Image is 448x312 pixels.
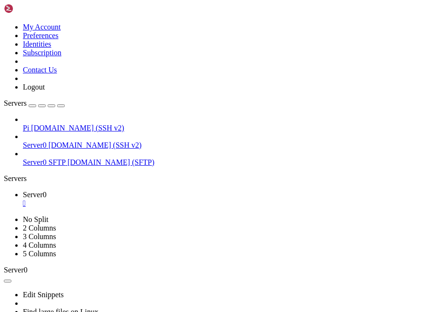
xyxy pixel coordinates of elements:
img: Shellngn [4,4,59,13]
a: My Account [23,23,61,31]
li: Server0 [DOMAIN_NAME] (SSH v2) [23,132,444,150]
a: 2 Columns [23,224,56,232]
a: 4 Columns [23,241,56,249]
span: [DOMAIN_NAME] (SSH v2) [31,124,124,132]
span: [DOMAIN_NAME] (SFTP) [68,158,155,166]
a: Preferences [23,31,59,40]
x-row: individual files in /usr/share/doc/*/copyright. [4,139,323,147]
a: Identities [23,40,51,48]
a: Subscription [23,49,61,57]
x-row: nunchuckfusion@[TECHNICAL_ID]: Permission denied (publickey). [4,83,323,91]
span: ~ [91,91,95,99]
x-row: Linux pi [DATE]-arm64 #1 SMP Debian 6.12.27-1 ([DATE]) aarch64 [4,107,323,115]
a: Contact Us [23,66,57,74]
x-row: Debian GNU/Linux comes with ABSOLUTELY NO WARRANTY, to the extent [4,154,323,162]
a: Logout [23,83,45,91]
a:  [23,199,444,208]
a: 3 Columns [23,232,56,241]
span: Server0 [4,266,28,274]
x-row: nunchuckfusion@pi:~$ [4,194,323,202]
x-row: the exact distribution terms for each program are described in the [4,131,323,139]
x-row: Last login: [DATE] from [TECHNICAL_ID] [4,186,323,194]
a: 5 Columns [23,250,56,258]
div: (21, 24) [88,194,92,202]
li: Pi [DOMAIN_NAME] (SSH v2) [23,115,444,132]
span: whiskeypatriot@server0 [4,75,88,83]
x-row: ^C [4,67,323,75]
x-row: individual files in /usr/share/doc/*/copyright. [4,20,323,28]
span: whiskeypatriot@server0 [4,91,88,99]
x-row: The programs included with the Debian GNU/Linux system are free software; [4,122,323,131]
a: Server0 SFTP [DOMAIN_NAME] (SFTP) [23,158,444,167]
x-row: permitted by applicable law. [4,162,323,171]
a: Server0 [23,191,444,208]
a: No Split [23,215,49,223]
span: whiskeypatriot@server0 [4,59,88,67]
x-row: : $ ssh nunchuckfusion@[TECHNICAL_ID] [4,75,323,83]
span: Pi [23,124,29,132]
span: ~ [91,59,95,67]
span: Server0 SFTP [23,158,66,166]
span: ~ [91,75,95,83]
x-row: Debian GNU/Linux comes with ABSOLUTELY NO WARRANTY, to the extent [4,36,323,44]
x-row: Enter passphrase for key '/home/whiskeypatriot/.ssh/server0-20241116': [4,99,323,107]
a: Servers [4,99,65,107]
span: Servers [4,99,27,107]
x-row: Last login: [DATE] from [TECHNICAL_ID] [4,51,323,60]
x-row: : $ ssh [EMAIL_ADDRESS][DOMAIN_NAME] [TECHNICAL_ID] [4,59,323,67]
div: Servers [4,174,444,183]
span: Server0 [23,141,47,149]
x-row: The programs included with the Debian GNU/Linux system are free software; [4,4,323,12]
li: Server0 SFTP [DOMAIN_NAME] (SFTP) [23,150,444,167]
span: [DOMAIN_NAME] (SSH v2) [49,141,142,149]
x-row: : $ ssh nunchuckfusion@[TECHNICAL_ID] [4,91,323,99]
x-row: Web console: [URL] or [URL][TECHNICAL_ID] [4,170,323,178]
a: Server0 [DOMAIN_NAME] (SSH v2) [23,141,444,150]
a: Pi [DOMAIN_NAME] (SSH v2) [23,124,444,132]
a: Edit Snippets [23,291,64,299]
span: Server0 [23,191,47,199]
x-row: permitted by applicable law. [4,43,323,51]
x-row: the exact distribution terms for each program are described in the [4,12,323,20]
